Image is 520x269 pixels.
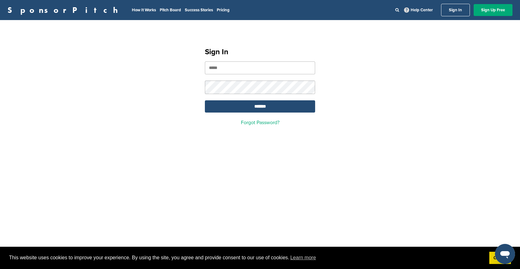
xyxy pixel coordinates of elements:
[441,4,470,16] a: Sign In
[9,253,484,262] span: This website uses cookies to improve your experience. By using the site, you agree and provide co...
[495,244,515,264] iframe: Button to launch messaging window
[160,8,181,13] a: Pitch Board
[132,8,156,13] a: How It Works
[289,253,317,262] a: learn more about cookies
[474,4,512,16] a: Sign Up Free
[403,6,434,14] a: Help Center
[241,119,279,126] a: Forgot Password?
[8,6,122,14] a: SponsorPitch
[185,8,213,13] a: Success Stories
[489,252,511,264] a: dismiss cookie message
[205,46,315,58] h1: Sign In
[217,8,230,13] a: Pricing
